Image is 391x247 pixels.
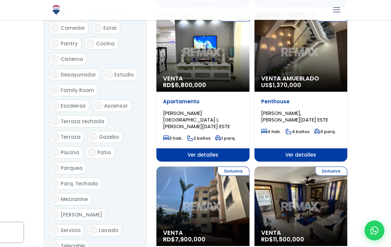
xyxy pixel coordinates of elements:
p: Apartamento [163,98,243,105]
input: Parqueo [51,164,59,172]
span: 4 baños [286,129,309,134]
input: Terraza [51,133,59,141]
span: 1,370,000 [273,81,301,89]
input: Estar [94,24,102,32]
span: Estudio [114,71,134,78]
span: 1 parq. [215,135,236,141]
span: Lavado [99,227,118,234]
input: Pantry [51,39,59,47]
span: Ascensor [104,102,128,109]
span: Venta [163,229,243,236]
span: 6,800,000 [175,81,206,89]
img: Logo de REMAX [50,4,62,16]
span: Venta Amueblado [261,75,341,82]
span: Parqueo [61,165,83,172]
span: Family Room [61,87,94,94]
span: 4 hab. [261,129,281,134]
input: [PERSON_NAME] [51,211,59,219]
input: Estudio [105,71,113,78]
span: Pantry [61,40,78,47]
span: Estar [103,25,117,31]
span: Comedor [61,25,85,31]
a: mobile menu [331,4,342,16]
span: Terraza techada [61,118,104,125]
a: Exclusiva Venta Amueblado US$1,370,000 Penthouse [PERSON_NAME], [PERSON_NAME][DATE] ESTE 4 hab. 4... [254,12,348,162]
input: Escaleras [51,102,59,110]
span: Cocina [96,40,115,47]
input: Terraza techada [51,117,59,125]
span: Exclusiva [315,167,347,176]
span: Cisterna [61,56,83,63]
span: Ver detalles [254,148,348,162]
span: 7,900,000 [175,235,205,243]
span: Servicio [61,227,81,234]
a: Exclusiva Venta RD$6,800,000 Apartamento [PERSON_NAME][GEOGRAPHIC_DATA] I, [PERSON_NAME][DATE] ES... [156,12,250,162]
span: 3 hab. [163,135,183,141]
span: Desayunador [61,71,96,78]
span: Venta [163,75,243,82]
input: Cocina [86,39,94,47]
span: RD$ [261,235,304,243]
input: Parq. Techado [51,179,59,187]
span: Exclusiva [217,167,250,176]
span: 3 parq. [314,129,336,134]
span: RD$ [163,235,205,243]
input: Gazebo [89,133,97,141]
span: Escaleras [61,102,86,109]
input: Piscina [51,148,59,156]
span: Patio [97,149,111,156]
span: Venta [261,229,341,236]
input: Ascensor [94,102,102,110]
span: [PERSON_NAME][GEOGRAPHIC_DATA] I, [PERSON_NAME][DATE] ESTE [163,110,230,130]
span: US$ [261,81,301,89]
span: Parq. Techado [61,180,98,187]
span: [PERSON_NAME], [PERSON_NAME][DATE] ESTE [261,110,328,123]
input: Family Room [51,86,59,94]
span: Piscina [61,149,79,156]
span: RD$ [163,81,206,89]
input: Patio [88,148,96,156]
span: 11,500,000 [273,235,304,243]
span: Terraza [61,133,81,140]
input: Mezzanine [51,195,59,203]
span: [PERSON_NAME] [61,211,102,218]
span: Mezzanine [61,196,88,203]
span: 2 baños [187,135,210,141]
input: Cisterna [51,55,59,63]
input: Comedor [51,24,59,32]
span: Gazebo [99,133,119,140]
p: Penthouse [261,98,341,105]
input: Desayunador [51,71,59,78]
input: Servicio [51,226,59,234]
span: Ver detalles [156,148,250,162]
input: Lavado [89,226,97,234]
